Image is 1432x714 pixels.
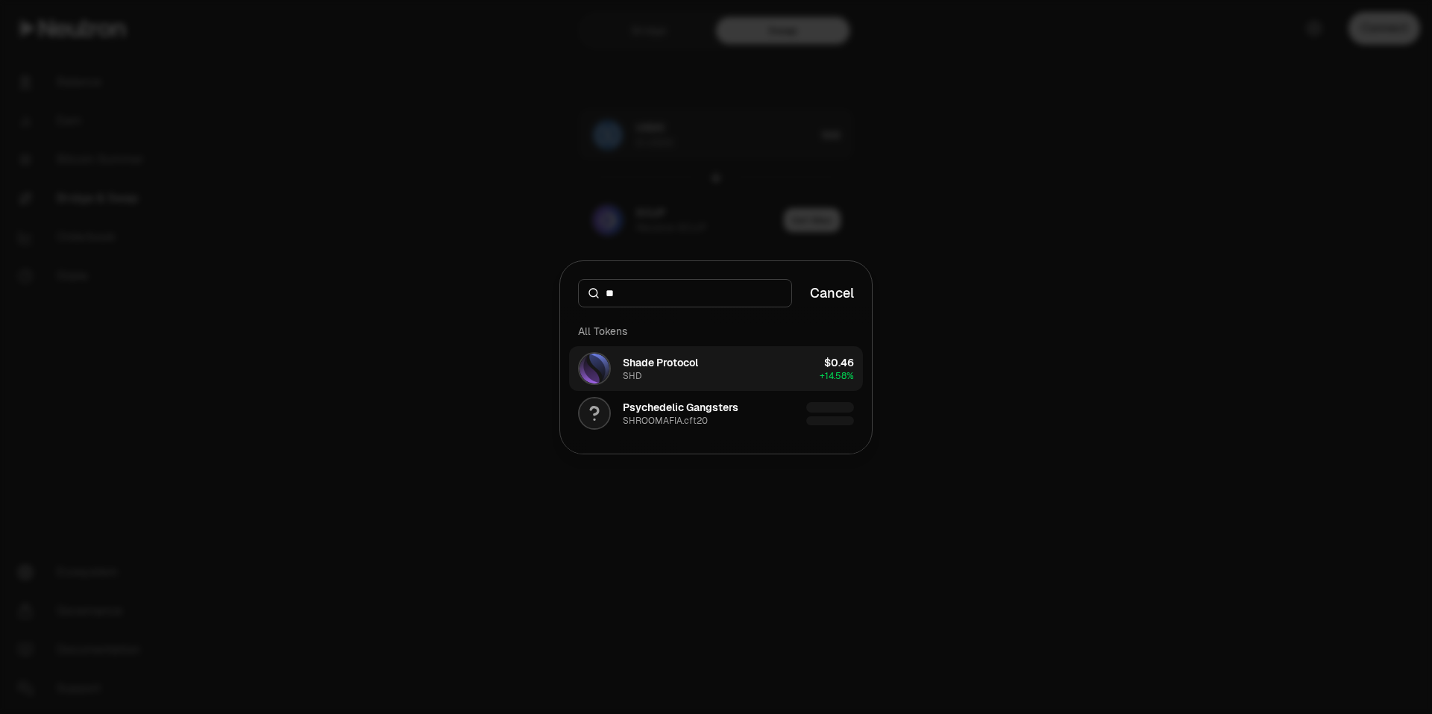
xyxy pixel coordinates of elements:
[824,355,854,370] div: $0.46
[810,283,854,304] button: Cancel
[820,370,854,382] span: + 14.58%
[569,316,863,346] div: All Tokens
[623,400,738,415] div: Psychedelic Gangsters
[569,346,863,391] button: SHD LogoShade ProtocolSHD$0.46+14.58%
[569,391,863,436] button: Psychedelic GangstersSHROOMAFIA.cft20
[623,355,698,370] div: Shade Protocol
[623,415,708,427] div: SHROOMAFIA.cft20
[623,370,641,382] div: SHD
[580,354,609,383] img: SHD Logo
